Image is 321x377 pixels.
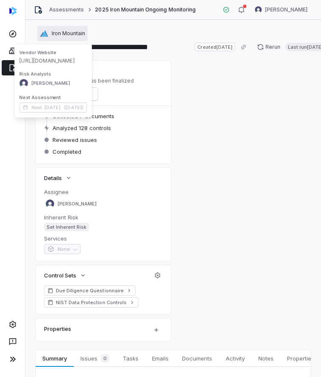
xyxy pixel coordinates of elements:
[58,201,97,207] span: [PERSON_NAME]
[44,297,138,308] a: NIST Data Protection Controls
[44,174,62,182] span: Details
[44,272,76,279] span: Control Sets
[44,213,163,221] dt: Inherent Risk
[95,6,195,13] span: 2025 Iron Mountain Ongoing Monitoring
[250,3,313,16] button: Meghan Paonessa avatar[PERSON_NAME]
[56,299,127,306] span: NIST Data Protection Controls
[119,353,142,364] span: Tasks
[284,353,318,364] span: Properties
[46,200,54,208] img: Meghan Paonessa avatar
[265,6,307,13] span: [PERSON_NAME]
[31,80,70,86] span: [PERSON_NAME]
[236,39,251,55] button: Copy link
[53,136,97,144] span: Reviewed issues
[39,353,70,364] span: Summary
[19,58,87,64] span: [URL][DOMAIN_NAME]
[44,235,163,242] dt: Services
[49,6,84,13] a: Assessments
[179,353,216,364] span: Documents
[37,26,88,41] button: https://ironmountain.com/en-ca/Iron Mountain
[44,223,89,231] span: Set Inherent Risk
[255,353,277,364] span: Notes
[77,352,113,364] span: Issues
[222,353,248,364] span: Activity
[149,353,172,364] span: Emails
[44,188,163,196] dt: Assignee
[9,7,17,15] img: svg%3e
[53,148,81,155] span: Completed
[56,287,124,294] span: Due Diligence Questionnaire
[19,71,87,78] span: Risk Analysts
[19,50,87,56] span: Vendor Website
[52,30,85,37] span: Iron Mountain
[42,170,75,186] button: Details
[195,43,235,51] span: Created [DATE]
[101,354,109,363] span: 0
[19,79,28,88] img: Meghan Paonessa avatar
[19,94,87,101] span: Next Assessment
[255,6,262,13] img: Meghan Paonessa avatar
[42,268,89,283] button: Control Sets
[44,286,136,296] a: Due Diligence Questionnaire
[53,124,111,132] span: Analyzed 128 controls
